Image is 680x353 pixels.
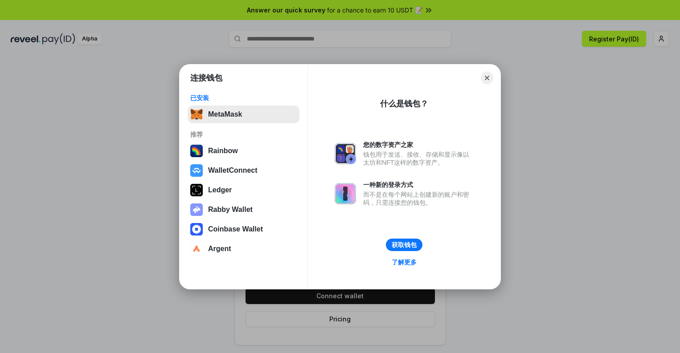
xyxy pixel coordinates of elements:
img: svg+xml,%3Csvg%20width%3D%2228%22%20height%3D%2228%22%20viewBox%3D%220%200%2028%2028%22%20fill%3D... [190,223,203,235]
button: Rainbow [188,142,299,160]
img: svg+xml,%3Csvg%20width%3D%22120%22%20height%3D%22120%22%20viewBox%3D%220%200%20120%20120%22%20fil... [190,145,203,157]
button: MetaMask [188,105,299,123]
div: MetaMask [208,110,242,118]
div: Argent [208,245,231,253]
img: svg+xml,%3Csvg%20xmlns%3D%22http%3A%2F%2Fwww.w3.org%2F2000%2Fsvg%22%20width%3D%2228%22%20height%3... [190,184,203,196]
h1: 连接钱包 [190,73,222,83]
img: svg+xml,%3Csvg%20xmlns%3D%22http%3A%2F%2Fwww.w3.org%2F2000%2Fsvg%22%20fill%3D%22none%22%20viewBox... [335,143,356,164]
div: 什么是钱包？ [380,98,428,109]
button: Argent [188,240,299,258]
button: 获取钱包 [386,239,422,251]
div: Rabby Wallet [208,206,253,214]
div: Ledger [208,186,232,194]
img: svg+xml,%3Csvg%20fill%3D%22none%22%20height%3D%2233%22%20viewBox%3D%220%200%2035%2033%22%20width%... [190,108,203,121]
div: 获取钱包 [392,241,417,249]
div: Coinbase Wallet [208,225,263,233]
div: 一种新的登录方式 [363,181,474,189]
div: 已安装 [190,94,297,102]
img: svg+xml,%3Csvg%20xmlns%3D%22http%3A%2F%2Fwww.w3.org%2F2000%2Fsvg%22%20fill%3D%22none%22%20viewBox... [190,203,203,216]
div: 钱包用于发送、接收、存储和显示像以太坊和NFT这样的数字资产。 [363,150,474,166]
button: Ledger [188,181,299,199]
div: 而不是在每个网站上创建新的账户和密码，只需连接您的钱包。 [363,191,474,207]
button: Coinbase Wallet [188,220,299,238]
div: 了解更多 [392,258,417,266]
div: 您的数字资产之家 [363,141,474,149]
div: 推荐 [190,130,297,138]
img: svg+xml,%3Csvg%20width%3D%2228%22%20height%3D%2228%22%20viewBox%3D%220%200%2028%2028%22%20fill%3D... [190,164,203,177]
img: svg+xml,%3Csvg%20width%3D%2228%22%20height%3D%2228%22%20viewBox%3D%220%200%2028%2028%22%20fill%3D... [190,243,203,255]
button: WalletConnect [188,162,299,179]
a: 了解更多 [386,256,422,268]
div: Rainbow [208,147,238,155]
div: WalletConnect [208,166,258,174]
button: Close [481,72,493,84]
button: Rabby Wallet [188,201,299,219]
img: svg+xml,%3Csvg%20xmlns%3D%22http%3A%2F%2Fwww.w3.org%2F2000%2Fsvg%22%20fill%3D%22none%22%20viewBox... [335,183,356,204]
